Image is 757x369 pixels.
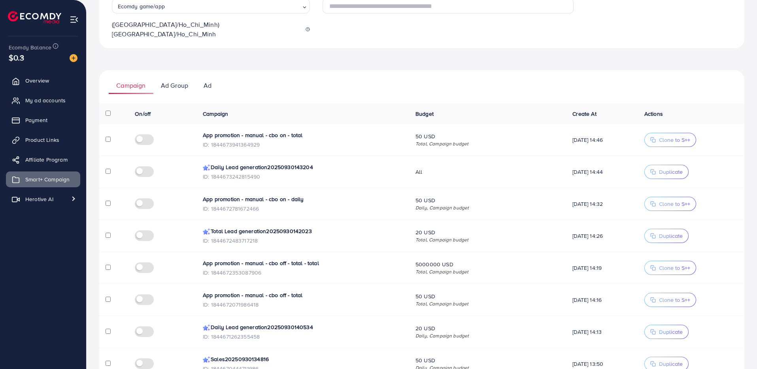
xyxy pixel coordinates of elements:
[415,168,560,176] span: All
[203,300,403,309] p: ID: 1844672071986418
[70,54,77,62] img: image
[644,133,696,147] button: Clone to S++
[203,290,403,300] p: App promotion - manual - cbo off - total
[644,110,663,118] span: Actions
[6,132,80,148] a: Product Links
[415,132,560,140] span: 50 USD
[659,296,690,304] span: Clone to S++
[659,136,690,144] span: Clone to S++
[6,112,80,128] a: Payment
[415,356,560,364] span: 50 USD
[70,15,79,24] img: menu
[203,162,403,172] p: Daily Lead generation20250930143204
[644,197,696,211] button: Clone to S++
[112,20,310,39] p: ([GEOGRAPHIC_DATA]/Ho_Chi_Minh) [GEOGRAPHIC_DATA]/Ho_Chi_Minh
[659,200,690,208] span: Clone to S++
[572,136,632,144] span: [DATE] 14:46
[25,195,53,203] span: Herotive AI
[203,110,228,118] span: Campaign
[415,110,434,118] span: Budget
[25,116,47,124] span: Payment
[415,196,560,204] span: 50 USD
[25,175,70,183] span: Smart+ Campaign
[203,258,403,268] p: App promotion - manual - cbo off - total - total
[415,228,560,236] span: 20 USD
[25,156,68,164] span: Affiliate Program
[203,332,403,341] p: ID: 1844671262355458
[572,110,596,118] span: Create At
[161,81,188,90] p: Ad Group
[203,172,403,181] p: ID: 1844673242815490
[659,360,683,368] span: Duplicate
[203,268,403,277] p: ID: 1844672353087906
[203,324,210,331] img: campaign smart+
[203,356,210,363] img: campaign smart+
[415,324,560,332] span: 20 USD
[135,110,151,118] span: On/off
[203,226,403,236] p: Total Lead generation20250930142023
[203,140,403,149] p: ID: 1844673941364929
[415,268,560,275] span: Total, Campaign budget
[644,261,696,275] button: Clone to S++
[6,152,80,168] a: Affiliate Program
[572,328,632,336] span: [DATE] 14:13
[644,229,689,243] button: Duplicate
[167,1,300,11] input: Search for option
[9,52,25,63] span: $0.3
[644,293,696,307] button: Clone to S++
[25,77,49,85] span: Overview
[203,228,210,235] img: campaign smart+
[204,81,211,90] p: Ad
[659,168,683,176] span: Duplicate
[203,354,403,364] p: Sales20250930134816
[8,11,61,23] img: logo
[203,236,403,245] p: ID: 1844672483717218
[203,130,403,140] p: App promotion - manual - cbo on - total
[116,81,145,90] p: Campaign
[203,194,403,204] p: App promotion - manual - cbo on - daily
[659,264,690,272] span: Clone to S++
[6,191,80,207] a: Herotive AI
[25,136,59,144] span: Product Links
[415,204,560,211] span: Daily, Campaign budget
[572,200,632,208] span: [DATE] 14:32
[572,232,632,240] span: [DATE] 14:26
[415,236,560,243] span: Total, Campaign budget
[6,73,80,88] a: Overview
[9,43,51,51] span: Ecomdy Balance
[415,260,560,268] span: 5000000 USD
[659,232,683,240] span: Duplicate
[723,333,751,363] iframe: Chat
[659,328,683,336] span: Duplicate
[25,96,66,104] span: My ad accounts
[644,325,689,339] button: Duplicate
[572,296,632,304] span: [DATE] 14:16
[415,140,560,147] span: Total, Campaign budget
[6,92,80,108] a: My ad accounts
[644,165,689,179] button: Duplicate
[415,300,560,307] span: Total, Campaign budget
[116,1,166,11] span: Ecomdy game/app
[203,204,403,213] p: ID: 1844672781672466
[203,164,210,171] img: campaign smart+
[203,322,403,332] p: Daily Lead generation20250930140534
[572,264,632,272] span: [DATE] 14:19
[572,168,632,176] span: [DATE] 14:44
[415,292,560,300] span: 50 USD
[6,171,80,187] a: Smart+ Campaign
[415,332,560,339] span: Daily, Campaign budget
[572,360,632,368] span: [DATE] 13:50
